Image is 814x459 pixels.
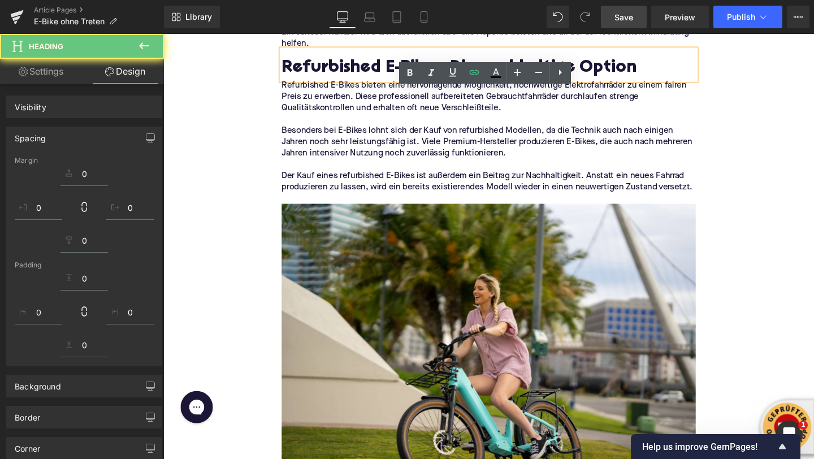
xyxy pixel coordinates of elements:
a: Preview [651,6,709,28]
span: E-Bike ohne Treten [34,17,105,26]
input: 0 [60,267,108,291]
span: Publish [727,12,755,21]
div: Corner [15,438,40,453]
a: New Library [164,6,220,28]
input: 0 [60,229,108,253]
a: Tablet [383,6,410,28]
span: Save [614,11,633,23]
button: More [787,6,809,28]
input: 0 [60,334,108,357]
button: Publish [713,6,782,28]
input: 0 [15,301,62,324]
div: Padding [15,261,154,269]
iframe: Intercom live chat [776,421,803,448]
p: Refurbished E-Bikes bieten eine hervorragende Möglichkeit, hochwertige Elektrofahrräder zu einem ... [124,49,560,84]
div: Background [15,375,61,391]
span: Help us improve GemPages! [642,441,776,452]
div: Visibility [15,96,46,112]
span: Library [185,12,212,22]
button: Redo [574,6,596,28]
a: Laptop [356,6,383,28]
span: Heading [29,42,63,51]
a: Mobile [410,6,438,28]
a: Desktop [329,6,356,28]
button: Show survey - Help us improve GemPages! [642,440,789,453]
input: 0 [15,196,62,220]
input: 0 [106,301,154,324]
h2: Refurbished E-Bikes: Die nachhaltige Option [124,27,560,47]
div: Spacing [15,127,46,143]
p: Besonders bei E-Bikes lohnt sich der Kauf von refurbished Modellen, da die Technik auch nach eini... [124,96,560,132]
input: 0 [60,162,108,186]
span: Preview [665,11,695,23]
div: Border [15,406,40,422]
a: Design [84,59,166,84]
input: 0 [106,196,154,220]
button: Undo [547,6,569,28]
span: 1 [799,421,808,430]
a: Article Pages [34,6,164,15]
div: Margin [15,157,154,164]
iframe: Gorgias live chat messenger [12,371,58,413]
p: Der Kauf eines refurbished E-Bikes ist außerdem ein Beitrag zur Nachhaltigkeit. Anstatt ein neues... [124,144,560,167]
